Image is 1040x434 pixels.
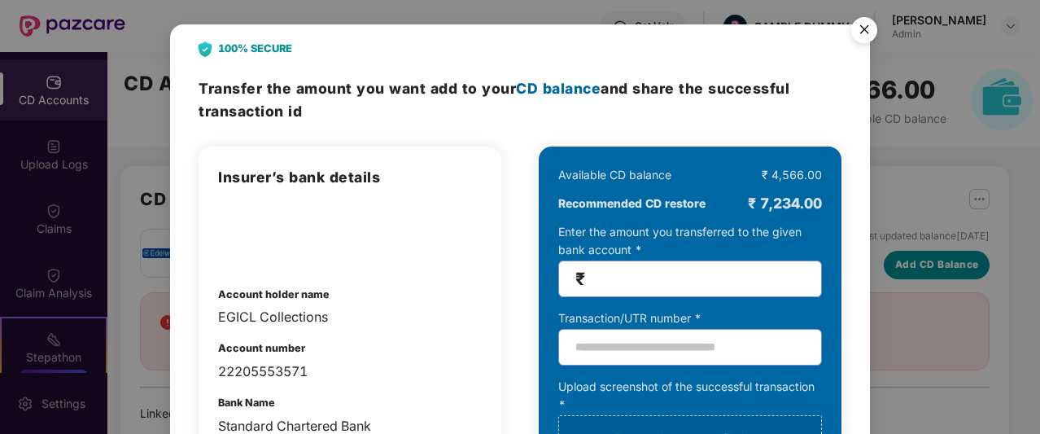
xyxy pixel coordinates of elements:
[218,205,303,262] img: admin-overview
[558,166,671,184] div: Available CD balance
[558,309,822,327] div: Transaction/UTR number *
[841,10,887,55] img: svg+xml;base64,PHN2ZyB4bWxucz0iaHR0cDovL3d3dy53My5vcmcvMjAwMC9zdmciIHdpZHRoPSI1NiIgaGVpZ2h0PSI1Ni...
[841,9,885,53] button: Close
[218,307,482,327] div: EGICL Collections
[218,397,275,409] b: Bank Name
[218,288,330,300] b: Account holder name
[199,77,841,122] h3: Transfer the amount and share the successful transaction id
[218,41,292,57] b: 100% SECURE
[748,192,822,215] div: ₹ 7,234.00
[218,166,482,189] h3: Insurer’s bank details
[762,166,822,184] div: ₹ 4,566.00
[558,195,706,213] b: Recommended CD restore
[218,362,482,382] div: 22205553571
[356,80,601,97] span: you want add to your
[218,342,305,354] b: Account number
[199,42,212,57] img: svg+xml;base64,PHN2ZyB4bWxucz0iaHR0cDovL3d3dy53My5vcmcvMjAwMC9zdmciIHdpZHRoPSIyNCIgaGVpZ2h0PSIyOC...
[575,270,585,288] span: ₹
[558,223,822,297] div: Enter the amount you transferred to the given bank account *
[516,80,601,97] span: CD balance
